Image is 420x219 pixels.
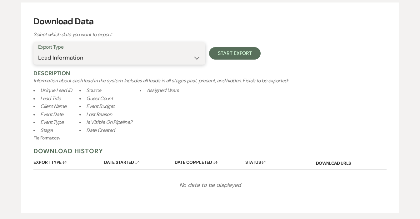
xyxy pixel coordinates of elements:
[104,155,175,167] button: Date Started
[79,95,132,103] li: Guest Count
[316,155,387,169] div: Download URLs
[33,110,72,119] li: Event Date
[245,155,316,167] button: Status
[33,31,252,39] p: Select which data you want to export:
[33,118,72,126] li: Event Type
[33,77,387,135] span: Fields to be exported:
[38,43,201,52] label: Export Type
[33,15,387,28] h3: Download Data
[175,155,245,167] button: Date Completed
[79,110,132,119] li: Lost Reason
[209,47,261,60] button: Start Export
[33,135,387,141] p: File Format: csv
[33,126,72,134] li: Stage
[79,118,132,126] li: Is Visible On Pipeline?
[33,70,387,77] h5: Description
[79,86,132,95] li: Source
[33,155,104,167] button: Export Type
[33,102,72,110] li: Client Name
[140,86,179,95] li: Assigned Users
[33,169,387,201] div: No data to be displayed
[33,86,72,95] li: Unique Lead ID
[79,126,132,134] li: Date Created
[79,102,132,110] li: Event Budget
[33,147,387,155] h5: Download History
[33,95,72,103] li: Lead Title
[33,77,387,135] div: Information about each lead in the system. Includes all leads in all stages past, present, and hi...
